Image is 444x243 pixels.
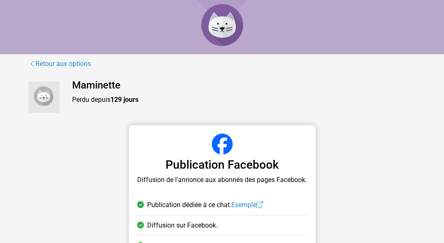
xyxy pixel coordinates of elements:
a: Retour aux options [28,58,91,69]
p: Perdu depuis [72,95,416,105]
strong: 129 jours [110,96,138,104]
h3: Publication Facebook [137,158,307,172]
span: Publication dédiée à ce chat. [147,200,263,210]
span: Diffusion sur Facebook. [147,220,218,230]
p: Diffusion de l'annonce aux abonnés des pages Facebook. [137,175,307,185]
a: Exemple [231,201,263,209]
h4: Maminette [72,79,416,91]
img: Facebook [212,134,233,154]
